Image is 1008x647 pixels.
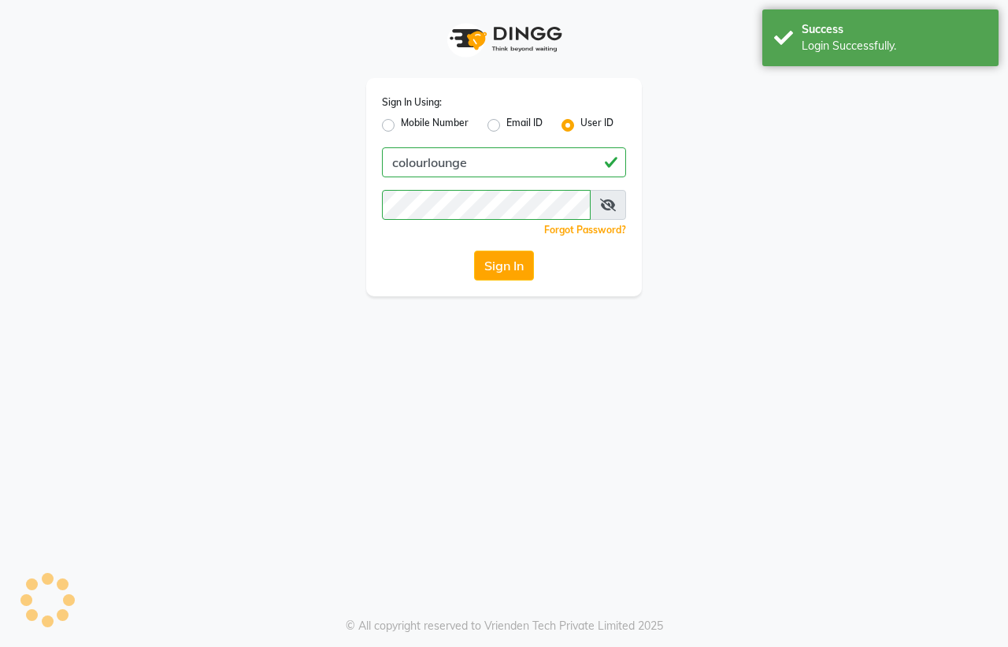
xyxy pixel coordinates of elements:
button: Sign In [474,251,534,281]
label: Email ID [506,116,543,135]
div: Success [802,21,987,38]
a: Forgot Password? [544,224,626,236]
img: logo1.svg [441,16,567,62]
input: Username [382,147,626,177]
label: User ID [580,116,613,135]
label: Mobile Number [401,116,469,135]
input: Username [382,190,591,220]
div: Login Successfully. [802,38,987,54]
label: Sign In Using: [382,95,442,110]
